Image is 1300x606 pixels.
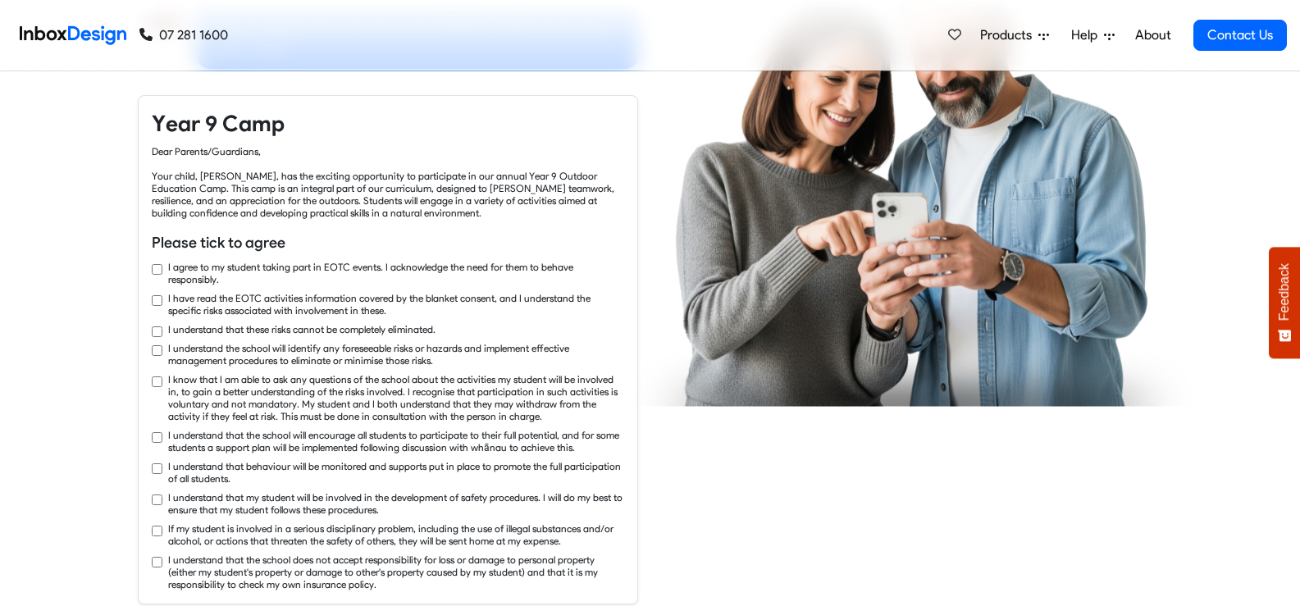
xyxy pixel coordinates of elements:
[168,491,624,516] label: I understand that my student will be involved in the development of safety procedures. I will do ...
[152,145,624,219] div: Dear Parents/Guardians, Your child, [PERSON_NAME], has the exciting opportunity to participate in...
[168,522,624,547] label: If my student is involved in a serious disciplinary problem, including the use of illegal substan...
[152,109,624,139] h4: Year 9 Camp
[168,429,624,453] label: I understand that the school will encourage all students to participate to their full potential, ...
[1071,25,1104,45] span: Help
[168,460,624,485] label: I understand that behaviour will be monitored and supports put in place to promote the full parti...
[152,232,624,253] h6: Please tick to agree
[168,373,624,422] label: I know that I am able to ask any questions of the school about the activities my student will be ...
[139,25,228,45] a: 07 281 1600
[1193,20,1287,51] a: Contact Us
[168,554,624,590] label: I understand that the school does not accept responsibility for loss or damage to personal proper...
[168,342,624,367] label: I understand the school will identify any foreseeable risks or hazards and implement effective ma...
[980,25,1038,45] span: Products
[1277,263,1292,321] span: Feedback
[1065,19,1121,52] a: Help
[1130,19,1175,52] a: About
[168,261,624,285] label: I agree to my student taking part in EOTC events. I acknowledge the need for them to behave respo...
[974,19,1056,52] a: Products
[168,323,436,335] label: I understand that these risks cannot be completely eliminated.
[1269,247,1300,358] button: Feedback - Show survey
[168,292,624,317] label: I have read the EOTC activities information covered by the blanket consent, and I understand the ...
